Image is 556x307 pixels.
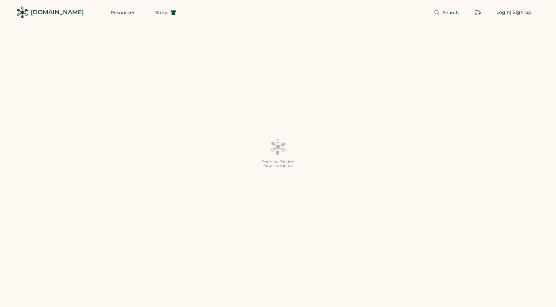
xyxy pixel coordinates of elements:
[261,159,295,168] div: Preparing Designer for AS Colour 1114
[155,10,168,15] span: Shop
[17,7,28,18] img: Rendered Logo - Screens
[510,9,532,16] div: | Sign up
[103,6,143,19] button: Resources
[496,9,510,16] div: Login
[147,6,184,19] button: Shop
[442,10,459,15] span: Search
[270,139,286,155] img: Platens-Black-Loader-Spin-rich%20black.webp
[31,8,84,17] div: [DOMAIN_NAME]
[471,6,485,19] button: Retrieve an order
[426,6,467,19] button: Search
